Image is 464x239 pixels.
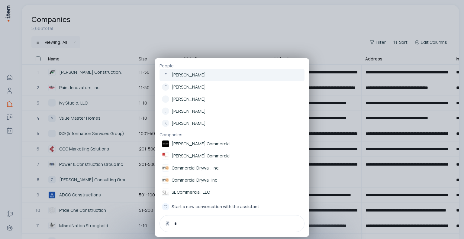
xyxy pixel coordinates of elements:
[159,150,304,162] a: [PERSON_NAME] Commercial
[162,152,169,160] img: Roby Commercial
[159,105,304,117] a: J[PERSON_NAME]
[159,81,304,93] a: E[PERSON_NAME]
[162,164,169,172] img: Commercial Drywall, Inc.
[172,165,219,171] p: Commercial Drywall, Inc.
[172,84,206,90] p: [PERSON_NAME]
[162,176,169,184] img: Commercial Drywall Inc
[162,140,169,147] img: Gallant Commercial
[159,174,304,186] a: Commercial Drywall Inc
[162,108,169,115] div: J
[159,186,304,198] a: SL Commercial, LLC
[172,177,217,183] p: Commercial Drywall Inc
[172,189,210,195] p: SL Commercial, LLC
[159,63,304,69] p: People
[172,108,206,114] p: [PERSON_NAME]
[162,95,169,103] div: L
[172,153,230,159] p: [PERSON_NAME] Commercial
[162,189,169,196] img: SL Commercial, LLC
[159,93,304,105] a: L[PERSON_NAME]
[162,83,169,91] div: E
[172,72,206,78] p: [PERSON_NAME]
[159,138,304,150] a: [PERSON_NAME] Commercial
[159,162,304,174] a: Commercial Drywall, Inc.
[162,120,169,127] div: K
[159,69,304,81] a: E[PERSON_NAME]
[159,117,304,129] a: K[PERSON_NAME]
[159,132,304,138] p: Companies
[155,58,309,237] div: PeopleE[PERSON_NAME]E[PERSON_NAME]L[PERSON_NAME]J[PERSON_NAME]K[PERSON_NAME]CompaniesGallant Comm...
[172,96,206,102] p: [PERSON_NAME]
[172,141,230,147] p: [PERSON_NAME] Commercial
[172,120,206,126] p: [PERSON_NAME]
[162,71,169,79] div: E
